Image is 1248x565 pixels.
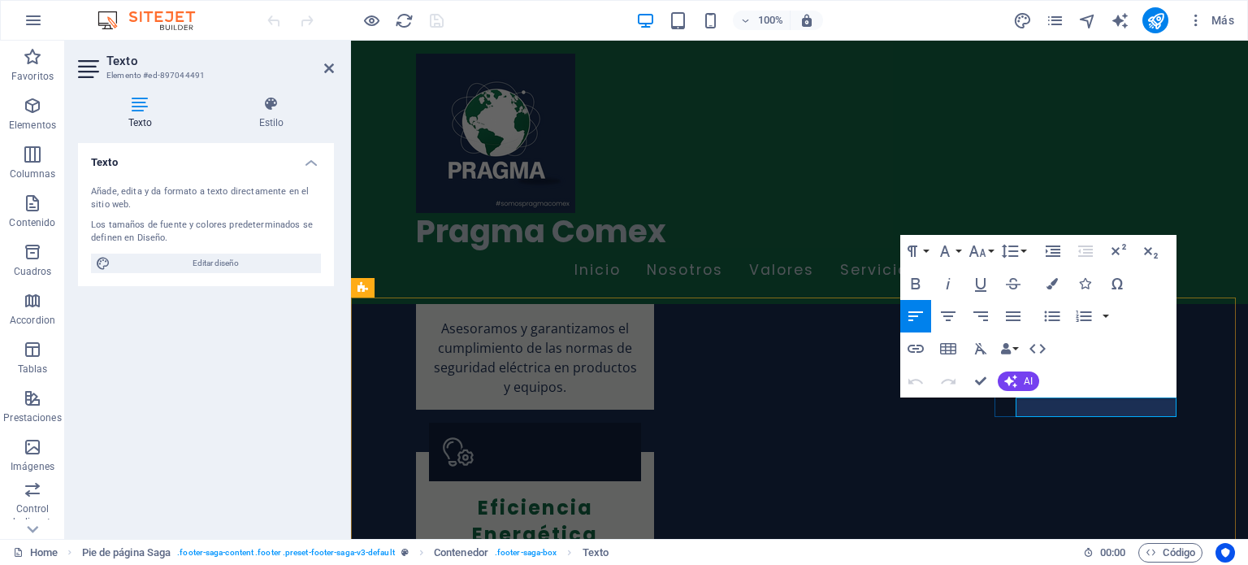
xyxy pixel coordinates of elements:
i: Diseño (Ctrl+Alt+Y) [1013,11,1032,30]
div: Añade, edita y da formato a texto directamente en el sitio web. [91,185,321,212]
button: Italic (Ctrl+I) [933,267,964,300]
button: Unordered List [1037,300,1068,332]
button: Align Center [933,300,964,332]
span: Más [1188,12,1234,28]
button: Insert Table [933,332,964,365]
button: Data Bindings [998,332,1020,365]
div: Los tamaños de fuente y colores predeterminados se definen en Diseño. [91,219,321,246]
button: Font Size [965,235,996,267]
button: Superscript [1103,235,1133,267]
span: . footer-saga-content .footer .preset-footer-saga-v3-default [177,543,394,563]
i: Al redimensionar, ajustar el nivel de zoom automáticamente para ajustarse al dispositivo elegido. [799,13,814,28]
button: Font Family [933,235,964,267]
span: Haz clic para seleccionar y doble clic para editar [583,543,609,563]
button: Confirm (Ctrl+⏎) [965,365,996,398]
p: Cuadros [14,265,52,278]
button: Align Justify [998,300,1029,332]
p: Tablas [18,363,48,376]
button: Haz clic para salir del modo de previsualización y seguir editando [362,11,381,30]
button: Editar diseño [91,254,321,273]
button: 100% [733,11,791,30]
h6: Tiempo de la sesión [1083,543,1126,563]
button: Subscript [1135,235,1166,267]
button: navigator [1077,11,1097,30]
button: Código [1138,543,1202,563]
button: Align Left [900,300,931,332]
span: Haz clic para seleccionar y doble clic para editar [82,543,171,563]
span: . footer-saga-box [495,543,557,563]
p: Prestaciones [3,411,61,424]
h2: Texto [106,54,334,68]
i: Páginas (Ctrl+Alt+S) [1046,11,1064,30]
span: 00 00 [1100,543,1125,563]
h4: Estilo [209,96,334,130]
button: publish [1142,7,1168,33]
button: Decrease Indent [1070,235,1101,267]
i: Publicar [1146,11,1165,30]
button: Paragraph Format [900,235,931,267]
button: Redo (Ctrl+Shift+Z) [933,365,964,398]
h4: Texto [78,96,209,130]
p: Columnas [10,167,56,180]
button: Colors [1037,267,1068,300]
span: AI [1024,376,1033,386]
span: Código [1146,543,1195,563]
button: Usercentrics [1215,543,1235,563]
h6: 100% [757,11,783,30]
button: pages [1045,11,1064,30]
i: AI Writer [1111,11,1129,30]
button: Undo (Ctrl+Z) [900,365,931,398]
button: Line Height [998,235,1029,267]
button: text_generator [1110,11,1129,30]
button: reload [394,11,414,30]
nav: breadcrumb [82,543,609,563]
button: Strikethrough [998,267,1029,300]
p: Contenido [9,216,55,229]
span: Editar diseño [115,254,316,273]
p: Accordion [10,314,55,327]
span: Haz clic para seleccionar y doble clic para editar [434,543,488,563]
img: Editor Logo [93,11,215,30]
button: design [1012,11,1032,30]
button: Align Right [965,300,996,332]
button: Special Characters [1102,267,1133,300]
i: Este elemento es un preajuste personalizable [401,548,409,557]
h3: Elemento #ed-897044491 [106,68,301,83]
i: Volver a cargar página [395,11,414,30]
p: Imágenes [11,460,54,473]
button: AI [998,372,1039,391]
button: Insert Link [900,332,931,365]
p: Favoritos [11,70,54,83]
h4: Texto [78,143,334,172]
button: Bold (Ctrl+B) [900,267,931,300]
a: Haz clic para cancelar la selección y doble clic para abrir páginas [13,543,58,563]
button: Ordered List [1099,300,1112,332]
button: Icons [1069,267,1100,300]
span: : [1111,546,1114,558]
button: Increase Indent [1038,235,1068,267]
p: Elementos [9,119,56,132]
button: HTML [1022,332,1053,365]
button: Underline (Ctrl+U) [965,267,996,300]
i: Navegador [1078,11,1097,30]
button: Clear Formatting [965,332,996,365]
button: Ordered List [1068,300,1099,332]
button: Más [1181,7,1241,33]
